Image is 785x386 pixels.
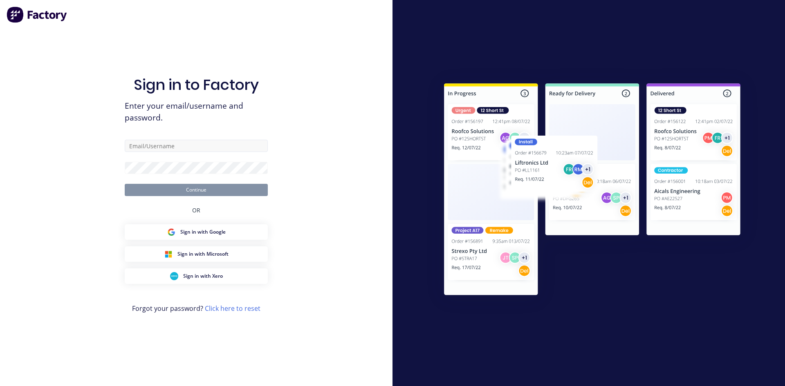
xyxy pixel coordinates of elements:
button: Xero Sign inSign in with Xero [125,268,268,284]
span: Forgot your password? [132,303,260,313]
button: Continue [125,184,268,196]
button: Google Sign inSign in with Google [125,224,268,240]
input: Email/Username [125,140,268,152]
div: OR [192,196,200,224]
span: Sign in with Google [180,228,226,236]
span: Sign in with Xero [183,272,223,280]
span: Sign in with Microsoft [177,250,229,258]
span: Enter your email/username and password. [125,100,268,124]
img: Xero Sign in [170,272,178,280]
img: Factory [7,7,68,23]
img: Google Sign in [167,228,175,236]
button: Microsoft Sign inSign in with Microsoft [125,246,268,262]
h1: Sign in to Factory [134,76,259,94]
img: Sign in [426,67,758,315]
a: Click here to reset [205,304,260,313]
img: Microsoft Sign in [164,250,173,258]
